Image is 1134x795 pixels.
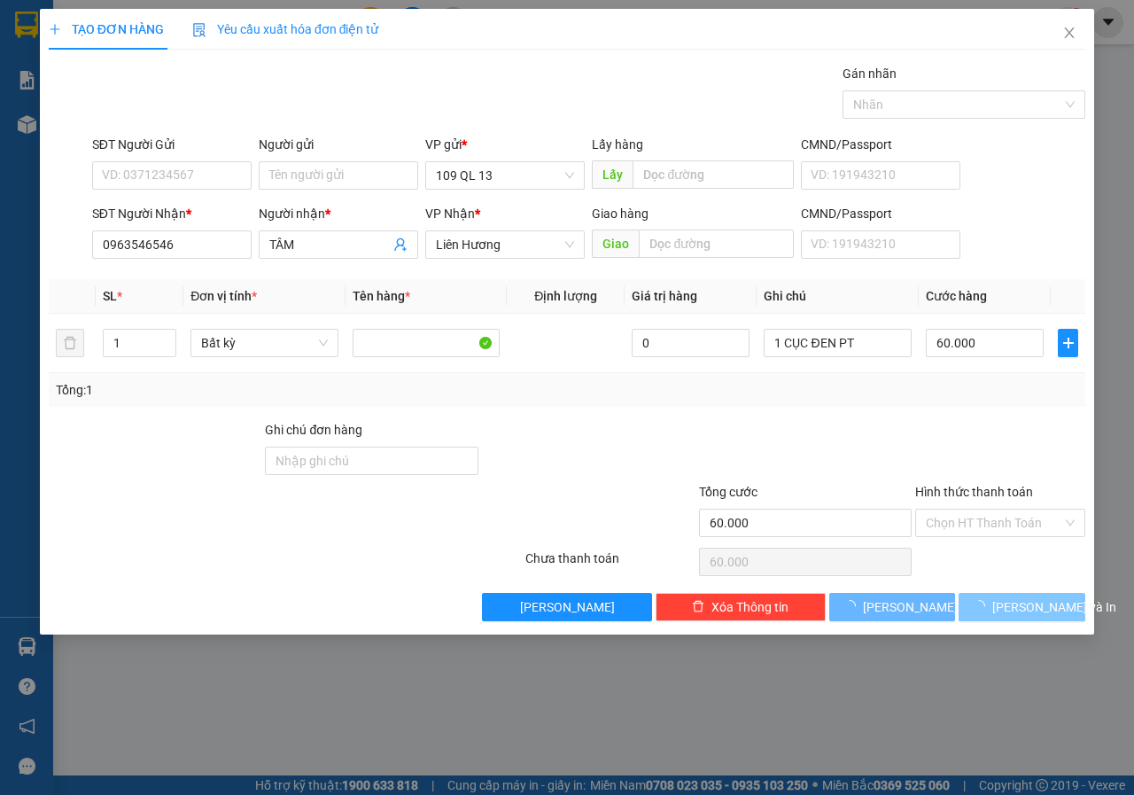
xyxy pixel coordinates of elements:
[632,289,697,303] span: Giá trị hàng
[161,332,172,343] span: up
[425,135,585,154] div: VP gửi
[699,485,757,499] span: Tổng cước
[692,600,704,614] span: delete
[353,329,501,357] input: VD: Bàn, Ghế
[259,135,418,154] div: Người gửi
[1059,336,1077,350] span: plus
[436,231,574,258] span: Liên Hương
[92,204,252,223] div: SĐT Người Nhận
[915,485,1033,499] label: Hình thức thanh toán
[425,207,475,221] span: VP Nhận
[711,597,788,617] span: Xóa Thông tin
[103,289,117,303] span: SL
[49,22,164,36] span: TẠO ĐƠN HÀNG
[520,597,615,617] span: [PERSON_NAME]
[801,135,960,154] div: CMND/Passport
[1062,26,1076,40] span: close
[973,600,992,612] span: loading
[92,135,252,154] div: SĐT Người Gửi
[482,593,652,621] button: [PERSON_NAME]
[843,66,897,81] label: Gán nhãn
[926,289,987,303] span: Cước hàng
[801,204,960,223] div: CMND/Passport
[259,204,418,223] div: Người nhận
[829,593,956,621] button: [PERSON_NAME]
[592,137,643,152] span: Lấy hàng
[201,330,328,356] span: Bất kỳ
[49,23,61,35] span: plus
[192,22,379,36] span: Yêu cầu xuất hóa đơn điện tử
[1058,329,1078,357] button: plus
[190,289,257,303] span: Đơn vị tính
[764,329,912,357] input: Ghi Chú
[592,230,639,258] span: Giao
[156,343,175,356] span: Decrease Value
[632,329,750,357] input: 0
[436,162,574,189] span: 109 QL 13
[843,600,863,612] span: loading
[265,447,478,475] input: Ghi chú đơn hàng
[639,230,793,258] input: Dọc đường
[161,345,172,355] span: down
[156,330,175,343] span: Increase Value
[534,289,597,303] span: Định lượng
[1045,9,1094,58] button: Close
[992,597,1116,617] span: [PERSON_NAME] và In
[353,289,410,303] span: Tên hàng
[265,423,362,437] label: Ghi chú đơn hàng
[592,207,649,221] span: Giao hàng
[192,23,206,37] img: icon
[757,279,919,314] th: Ghi chú
[863,597,958,617] span: [PERSON_NAME]
[524,549,697,580] div: Chưa thanh toán
[592,160,633,189] span: Lấy
[393,238,408,252] span: user-add
[56,380,439,400] div: Tổng: 1
[656,593,826,621] button: deleteXóa Thông tin
[633,160,793,189] input: Dọc đường
[56,329,84,357] button: delete
[959,593,1085,621] button: [PERSON_NAME] và In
